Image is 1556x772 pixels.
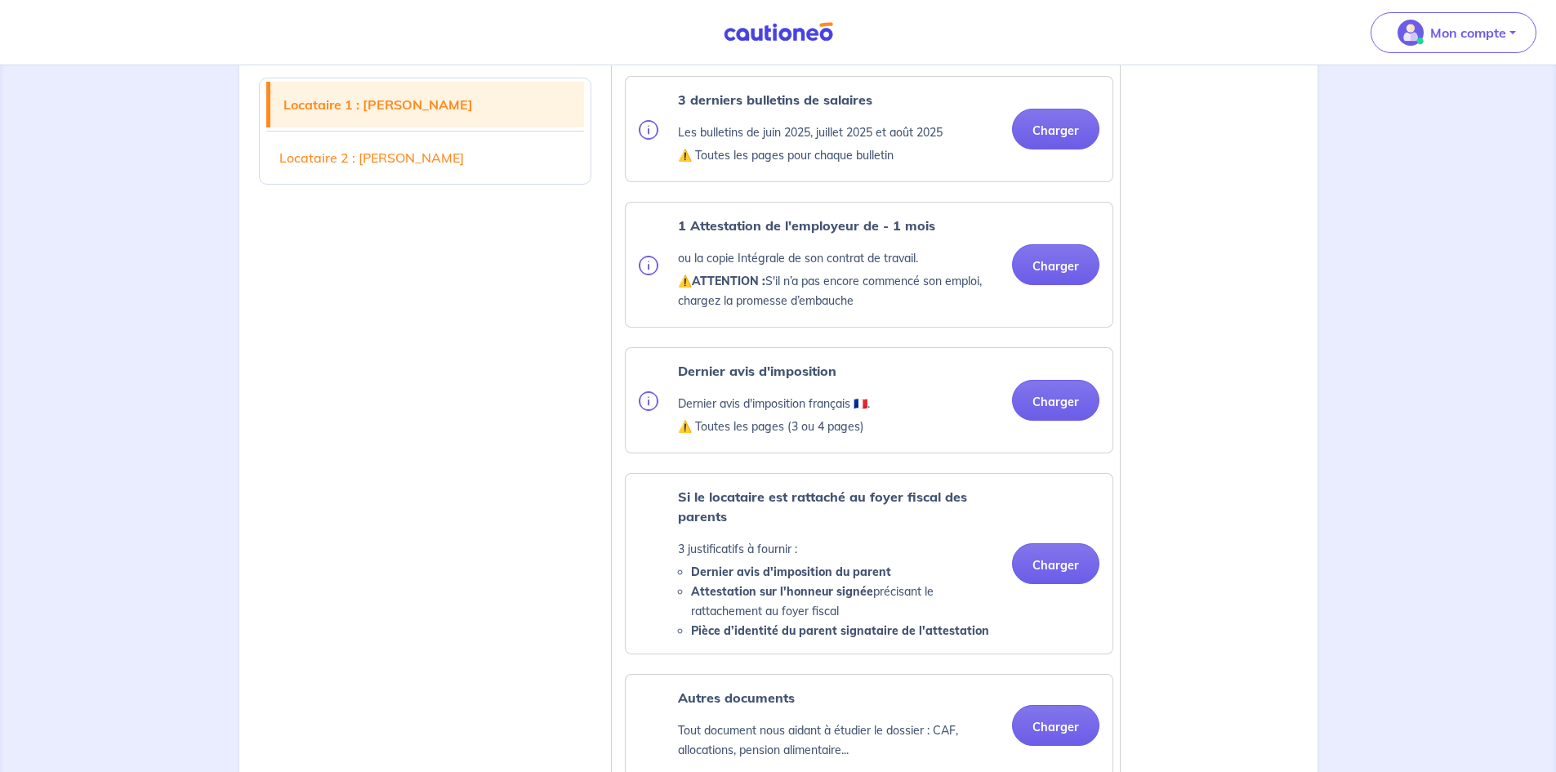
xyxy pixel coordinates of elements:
[691,623,989,638] strong: Pièce d’identité du parent signataire de l'attestation
[678,363,836,379] strong: Dernier avis d'imposition
[717,22,840,42] img: Cautioneo
[678,248,999,268] p: ou la copie Intégrale de son contrat de travail.
[1398,20,1424,46] img: illu_account_valid_menu.svg
[1012,705,1099,746] button: Charger
[1012,380,1099,421] button: Charger
[678,145,943,165] p: ⚠️ Toutes les pages pour chaque bulletin
[625,473,1113,654] div: categoryName: parental-tax-assessment, userCategory: cdi-without-trial
[1371,12,1536,53] button: illu_account_valid_menu.svgMon compte
[678,271,999,310] p: ⚠️ S'il n’a pas encore commencé son emploi, chargez la promesse d’embauche
[678,689,795,706] strong: Autres documents
[678,539,999,559] p: 3 justificatifs à fournir :
[678,217,935,234] strong: 1 Attestation de l'employeur de - 1 mois
[266,135,585,181] a: Locataire 2 : [PERSON_NAME]
[625,202,1113,328] div: categoryName: employment-contract, userCategory: cdi-without-trial
[692,274,765,288] strong: ATTENTION :
[1012,244,1099,285] button: Charger
[639,256,658,275] img: info.svg
[625,347,1113,453] div: categoryName: tax-assessment, userCategory: cdi-without-trial
[1012,543,1099,584] button: Charger
[1012,109,1099,149] button: Charger
[691,584,873,599] strong: Attestation sur l'honneur signée
[625,76,1113,182] div: categoryName: pay-slip, userCategory: cdi-without-trial
[691,564,891,579] strong: Dernier avis d'imposition du parent
[639,391,658,411] img: info.svg
[678,489,967,524] strong: Si le locataire est rattaché au foyer fiscal des parents
[678,91,872,108] strong: 3 derniers bulletins de salaires
[639,120,658,140] img: info.svg
[678,394,870,413] p: Dernier avis d'imposition français 🇫🇷.
[678,123,943,142] p: Les bulletins de juin 2025, juillet 2025 et août 2025
[678,417,870,436] p: ⚠️ Toutes les pages (3 ou 4 pages)
[1430,23,1506,42] p: Mon compte
[691,582,999,621] li: précisant le rattachement au foyer fiscal
[270,82,585,127] a: Locataire 1 : [PERSON_NAME]
[678,721,999,760] p: Tout document nous aidant à étudier le dossier : CAF, allocations, pension alimentaire...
